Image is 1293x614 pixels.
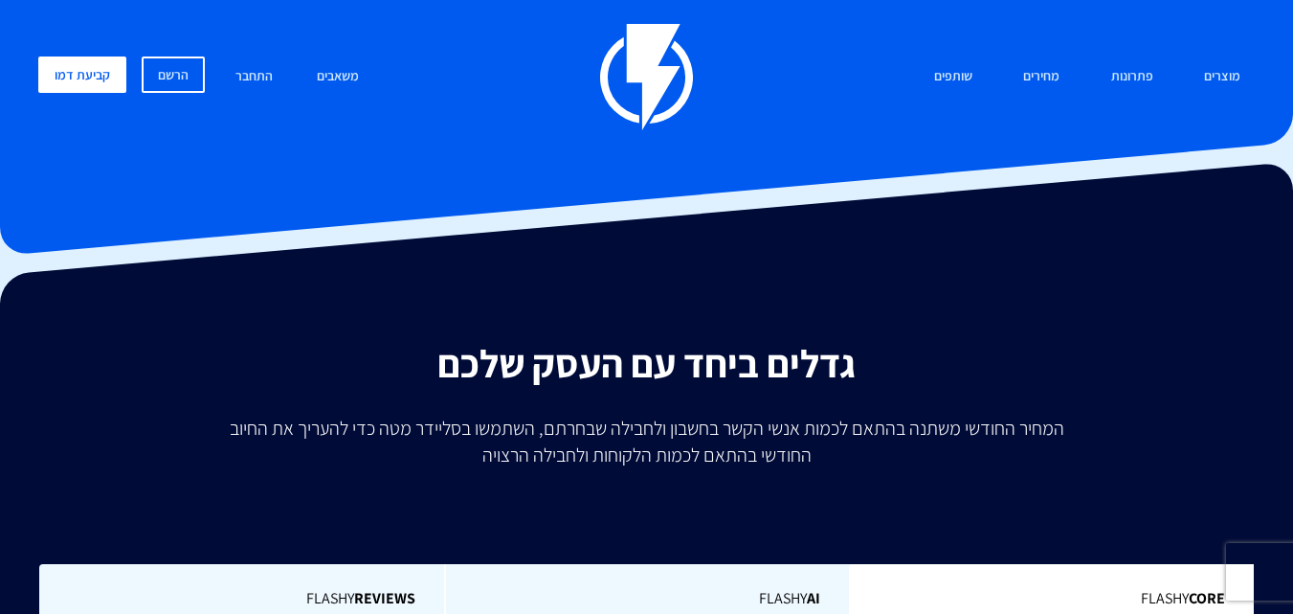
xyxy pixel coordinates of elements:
[221,57,287,98] a: התחבר
[302,57,373,98] a: משאבים
[880,588,1225,610] span: Flashy
[38,57,126,93] a: קביעת דמו
[807,588,820,608] b: AI
[1097,57,1168,98] a: פתרונות
[920,57,987,98] a: שותפים
[1009,57,1074,98] a: מחירים
[354,588,415,608] b: REVIEWS
[1190,57,1255,98] a: מוצרים
[216,415,1078,468] p: המחיר החודשי משתנה בהתאם לכמות אנשי הקשר בחשבון ולחבילה שבחרתם, השתמשו בסליידר מטה כדי להעריך את ...
[1189,588,1225,608] b: Core
[14,343,1279,386] h2: גדלים ביחד עם העסק שלכם
[475,588,820,610] span: Flashy
[142,57,205,93] a: הרשם
[68,588,414,610] span: Flashy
